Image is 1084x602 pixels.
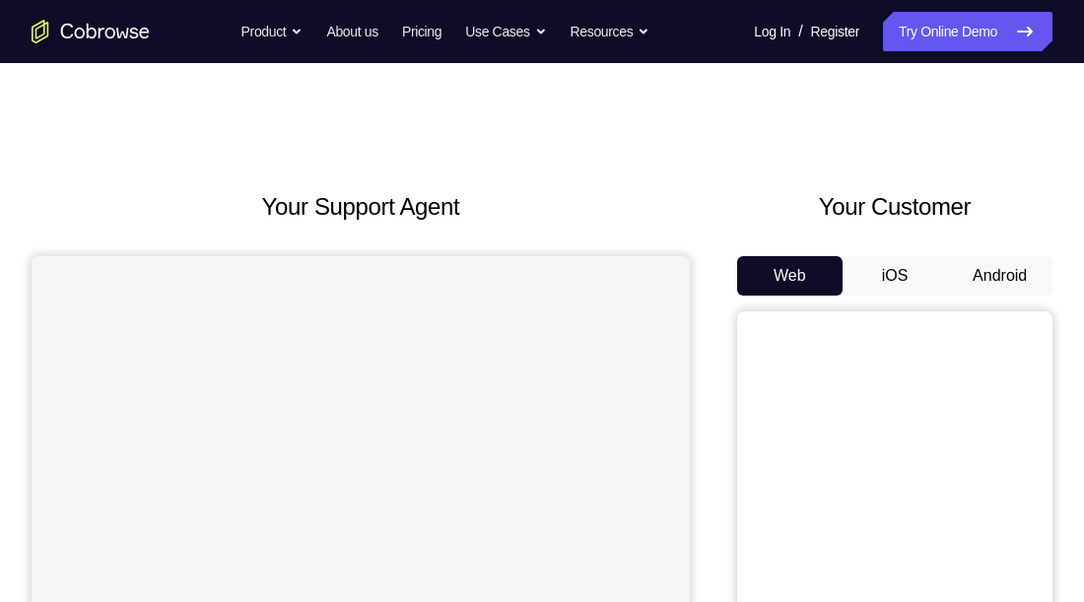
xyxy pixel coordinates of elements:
button: Product [241,12,304,51]
button: Web [737,256,843,296]
a: Pricing [402,12,441,51]
a: Try Online Demo [883,12,1052,51]
a: About us [326,12,377,51]
button: Android [947,256,1052,296]
h2: Your Support Agent [32,189,690,225]
button: iOS [843,256,948,296]
a: Register [811,12,859,51]
a: Go to the home page [32,20,150,43]
h2: Your Customer [737,189,1052,225]
a: Log In [754,12,790,51]
span: / [798,20,802,43]
button: Resources [571,12,650,51]
button: Use Cases [465,12,546,51]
